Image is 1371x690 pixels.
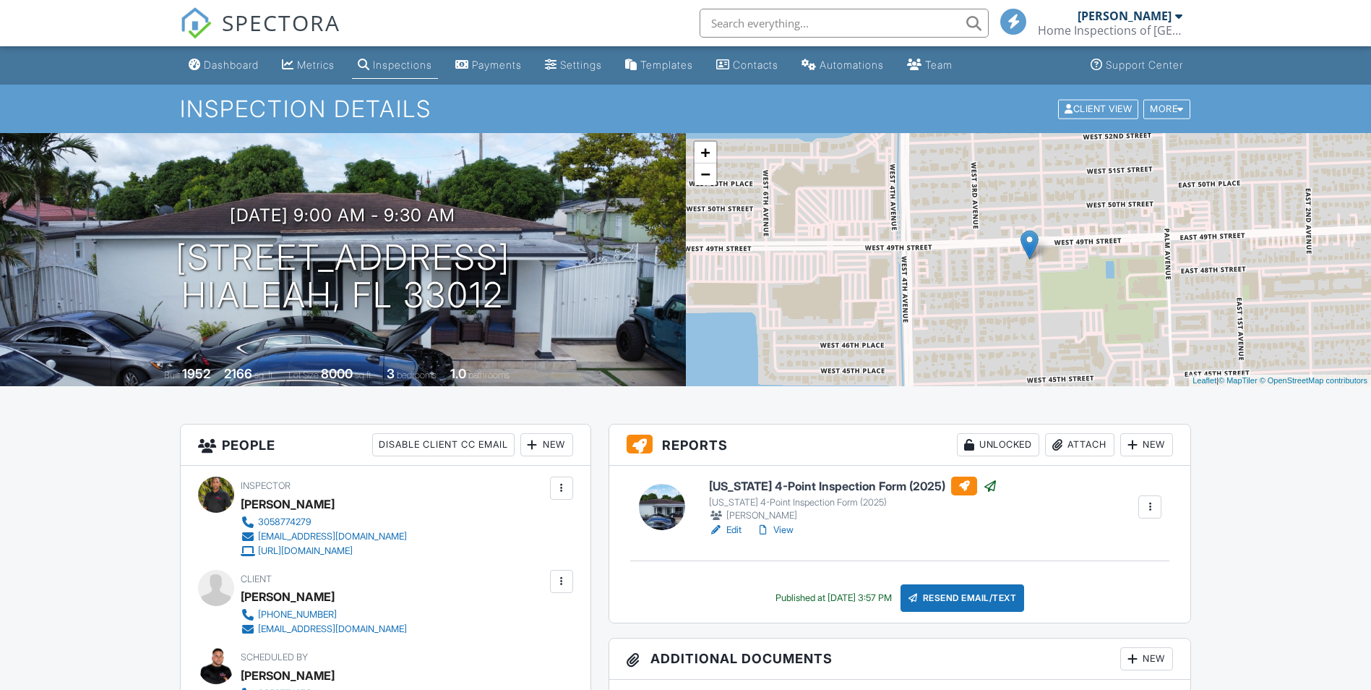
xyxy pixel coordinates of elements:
[176,239,510,315] h1: [STREET_ADDRESS] Hialeah, FL 33012
[609,425,1191,466] h3: Reports
[609,639,1191,680] h3: Additional Documents
[560,59,602,71] div: Settings
[1120,433,1173,456] div: New
[241,493,335,515] div: [PERSON_NAME]
[1219,376,1258,385] a: © MapTiler
[709,477,997,495] h6: [US_STATE] 4-Point Inspection Form (2025)
[241,652,308,663] span: Scheduled By
[258,516,311,528] div: 3058774279
[709,477,997,523] a: [US_STATE] 4-Point Inspection Form (2025) [US_STATE] 4-Point Inspection Form (2025) [PERSON_NAME]
[1078,9,1172,23] div: [PERSON_NAME]
[901,584,1025,612] div: Resend Email/Text
[695,142,716,163] a: Zoom in
[1192,376,1216,385] a: Leaflet
[619,52,699,79] a: Templates
[1260,376,1367,385] a: © OpenStreetMap contributors
[204,59,259,71] div: Dashboard
[796,52,890,79] a: Automations (Basic)
[241,544,407,558] a: [URL][DOMAIN_NAME]
[222,7,340,38] span: SPECTORA
[640,59,693,71] div: Templates
[181,425,590,466] h3: People
[820,59,884,71] div: Automations
[288,370,319,380] span: Lot Size
[258,545,353,557] div: [URL][DOMAIN_NAME]
[183,52,265,79] a: Dashboard
[182,366,210,381] div: 1952
[472,59,522,71] div: Payments
[957,433,1039,456] div: Unlocked
[373,59,432,71] div: Inspections
[1045,433,1114,456] div: Attach
[241,586,335,608] div: [PERSON_NAME]
[468,370,510,380] span: bathrooms
[321,366,353,381] div: 8000
[709,508,997,523] div: [PERSON_NAME]
[355,370,373,380] span: sq.ft.
[1038,23,1182,38] div: Home Inspections of Southeast FL, Inc.
[1085,52,1189,79] a: Support Center
[276,52,340,79] a: Metrics
[297,59,335,71] div: Metrics
[1106,59,1183,71] div: Support Center
[387,366,395,381] div: 3
[709,497,997,508] div: [US_STATE] 4-Point Inspection Form (2025)
[180,7,212,39] img: The Best Home Inspection Software - Spectora
[710,52,784,79] a: Contacts
[925,59,953,71] div: Team
[352,52,438,79] a: Inspections
[450,52,528,79] a: Payments
[733,59,778,71] div: Contacts
[258,623,407,635] div: [EMAIL_ADDRESS][DOMAIN_NAME]
[180,96,1192,122] h1: Inspection Details
[1120,647,1173,670] div: New
[241,665,335,686] div: [PERSON_NAME]
[775,592,892,604] div: Published at [DATE] 3:57 PM
[372,433,515,456] div: Disable Client CC Email
[450,366,466,381] div: 1.0
[241,529,407,544] a: [EMAIL_ADDRESS][DOMAIN_NAME]
[901,52,958,79] a: Team
[1189,375,1371,387] div: |
[224,366,252,381] div: 2166
[241,480,291,491] span: Inspector
[695,163,716,185] a: Zoom out
[1057,103,1142,114] a: Client View
[756,523,794,537] a: View
[164,370,180,380] span: Built
[520,433,573,456] div: New
[397,370,437,380] span: bedrooms
[241,574,272,584] span: Client
[1143,99,1190,119] div: More
[241,608,407,622] a: [PHONE_NUMBER]
[258,609,337,621] div: [PHONE_NUMBER]
[700,9,989,38] input: Search everything...
[254,370,275,380] span: sq. ft.
[258,531,407,542] div: [EMAIL_ADDRESS][DOMAIN_NAME]
[180,20,340,50] a: SPECTORA
[230,205,455,225] h3: [DATE] 9:00 am - 9:30 am
[539,52,608,79] a: Settings
[241,622,407,636] a: [EMAIL_ADDRESS][DOMAIN_NAME]
[1058,99,1138,119] div: Client View
[241,515,407,529] a: 3058774279
[709,523,742,537] a: Edit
